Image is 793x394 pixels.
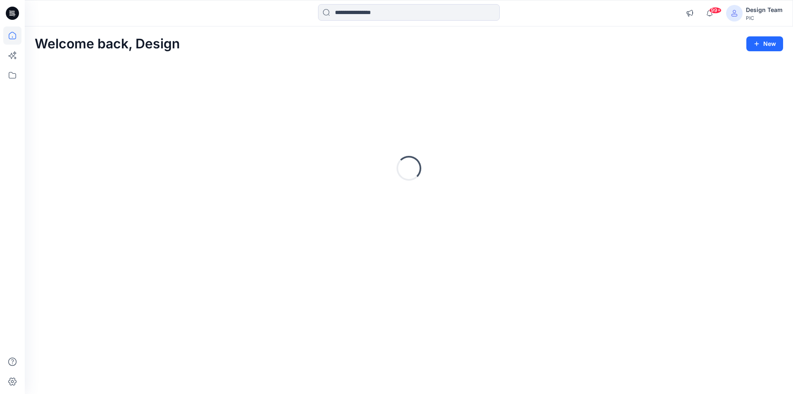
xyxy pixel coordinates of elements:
div: Design Team [746,5,783,15]
span: 99+ [709,7,722,14]
h2: Welcome back, Design [35,36,180,52]
div: PIC [746,15,783,21]
button: New [746,36,783,51]
svg: avatar [731,10,738,17]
